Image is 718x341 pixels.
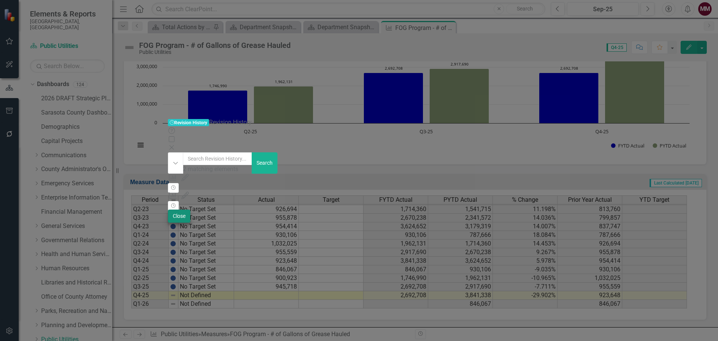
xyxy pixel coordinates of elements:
[183,165,252,174] div: 2 matching elements
[209,119,252,126] span: Revision History
[168,210,190,223] button: Close
[168,119,209,126] span: Revision History
[252,152,277,174] button: Search
[183,152,252,165] input: Search Revision History...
